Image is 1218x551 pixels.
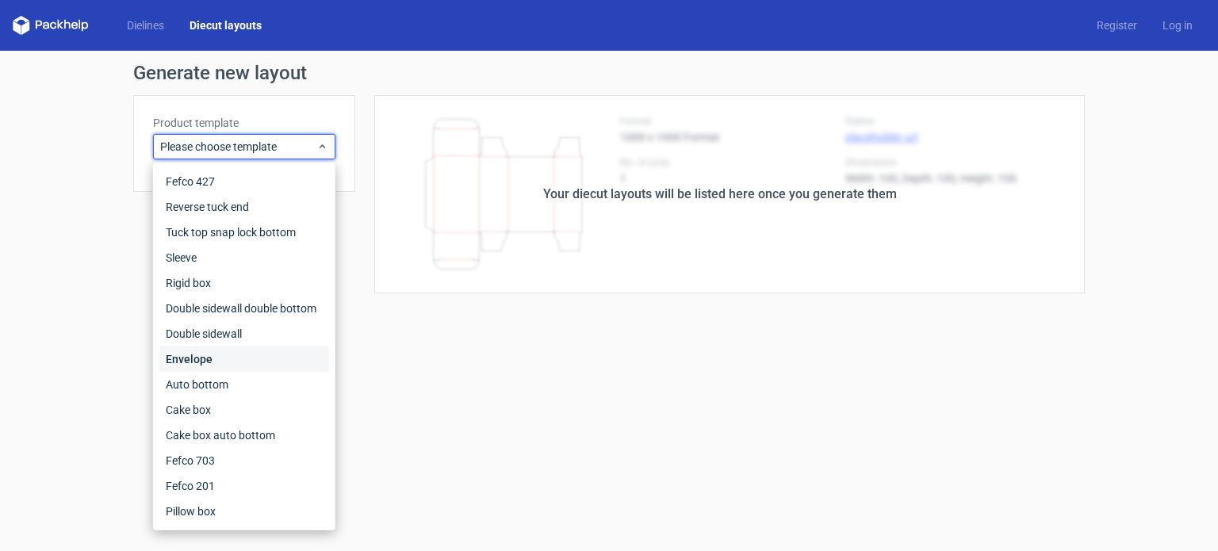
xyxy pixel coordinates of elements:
[159,169,329,194] div: Fefco 427
[543,185,897,204] div: Your diecut layouts will be listed here once you generate them
[159,245,329,270] div: Sleeve
[153,115,335,131] label: Product template
[159,194,329,220] div: Reverse tuck end
[159,270,329,296] div: Rigid box
[1150,17,1205,33] a: Log in
[159,423,329,448] div: Cake box auto bottom
[159,473,329,499] div: Fefco 201
[133,63,1085,82] h1: Generate new layout
[159,372,329,397] div: Auto bottom
[114,17,177,33] a: Dielines
[159,296,329,321] div: Double sidewall double bottom
[159,346,329,372] div: Envelope
[177,17,274,33] a: Diecut layouts
[1084,17,1150,33] a: Register
[160,139,316,155] span: Please choose template
[159,499,329,524] div: Pillow box
[159,397,329,423] div: Cake box
[159,220,329,245] div: Tuck top snap lock bottom
[159,321,329,346] div: Double sidewall
[159,448,329,473] div: Fefco 703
